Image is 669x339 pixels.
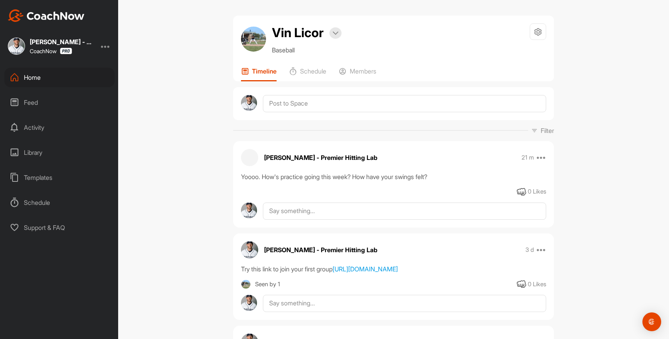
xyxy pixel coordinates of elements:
[272,45,342,55] p: Baseball
[272,23,324,42] h2: Vin Licor
[241,172,546,181] div: Yoooo. How's practice going this week? How have your swings felt?
[60,48,72,54] img: CoachNow Pro
[241,27,266,52] img: avatar
[300,67,326,75] p: Schedule
[4,143,115,162] div: Library
[4,193,115,212] div: Schedule
[541,126,554,135] p: Filter
[241,95,257,111] img: avatar
[241,203,257,219] img: avatar
[241,241,258,258] img: avatar
[4,218,115,237] div: Support & FAQ
[4,68,115,87] div: Home
[241,295,257,311] img: avatar
[642,312,661,331] div: Open Intercom Messenger
[241,280,251,289] img: square_79357f2364cd913b1bc34b667d8b68e2.jpg
[252,67,277,75] p: Timeline
[333,265,398,273] a: [URL][DOMAIN_NAME]
[525,246,534,254] p: 3 d
[264,245,378,255] p: [PERSON_NAME] - Premier Hitting Lab
[4,118,115,137] div: Activity
[264,153,378,162] p: [PERSON_NAME] - Premier Hitting Lab
[333,31,338,35] img: arrow-down
[255,280,280,289] div: Seen by 1
[8,9,85,22] img: CoachNow
[522,154,534,161] p: 21 m
[30,39,92,45] div: [PERSON_NAME] - Premier Hitting Lab
[30,48,72,54] div: CoachNow
[4,93,115,112] div: Feed
[241,264,546,274] div: Try this link to join your first group
[350,67,376,75] p: Members
[528,187,546,196] div: 0 Likes
[4,168,115,187] div: Templates
[528,280,546,289] div: 0 Likes
[8,38,25,55] img: square_b50b587cef808b9622dd9350b879fdfa.jpg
